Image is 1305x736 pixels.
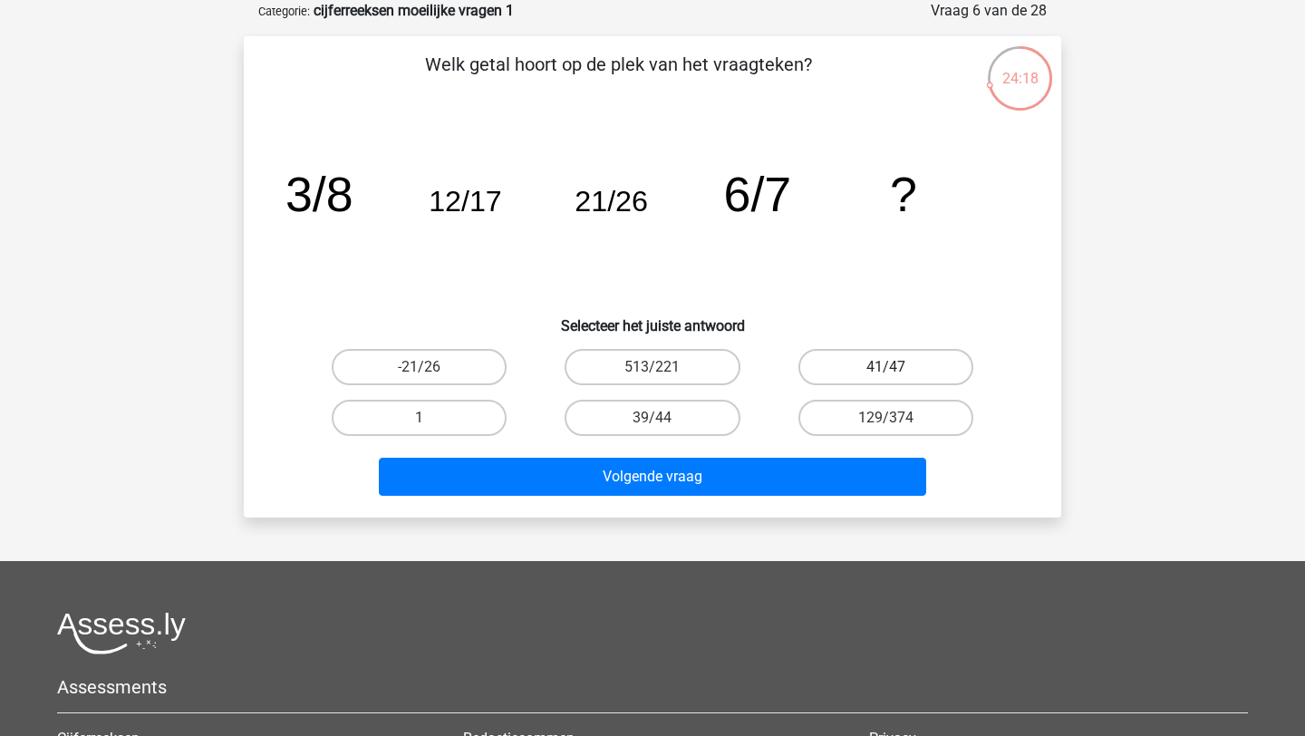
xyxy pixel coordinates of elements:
h5: Assessments [57,676,1248,698]
label: 129/374 [798,400,973,436]
p: Welk getal hoort op de plek van het vraagteken? [273,51,964,105]
tspan: 6/7 [724,167,792,221]
h6: Selecteer het juiste antwoord [273,303,1032,334]
label: 39/44 [565,400,739,436]
tspan: 21/26 [575,185,648,218]
img: Assessly logo [57,612,186,654]
div: 24:18 [986,44,1054,90]
label: 41/47 [798,349,973,385]
tspan: 3/8 [285,167,353,221]
label: -21/26 [332,349,507,385]
tspan: ? [890,167,917,221]
tspan: 12/17 [429,185,502,218]
strong: cijferreeksen moeilijke vragen 1 [314,2,514,19]
small: Categorie: [258,5,310,18]
label: 1 [332,400,507,436]
label: 513/221 [565,349,739,385]
button: Volgende vraag [379,458,927,496]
